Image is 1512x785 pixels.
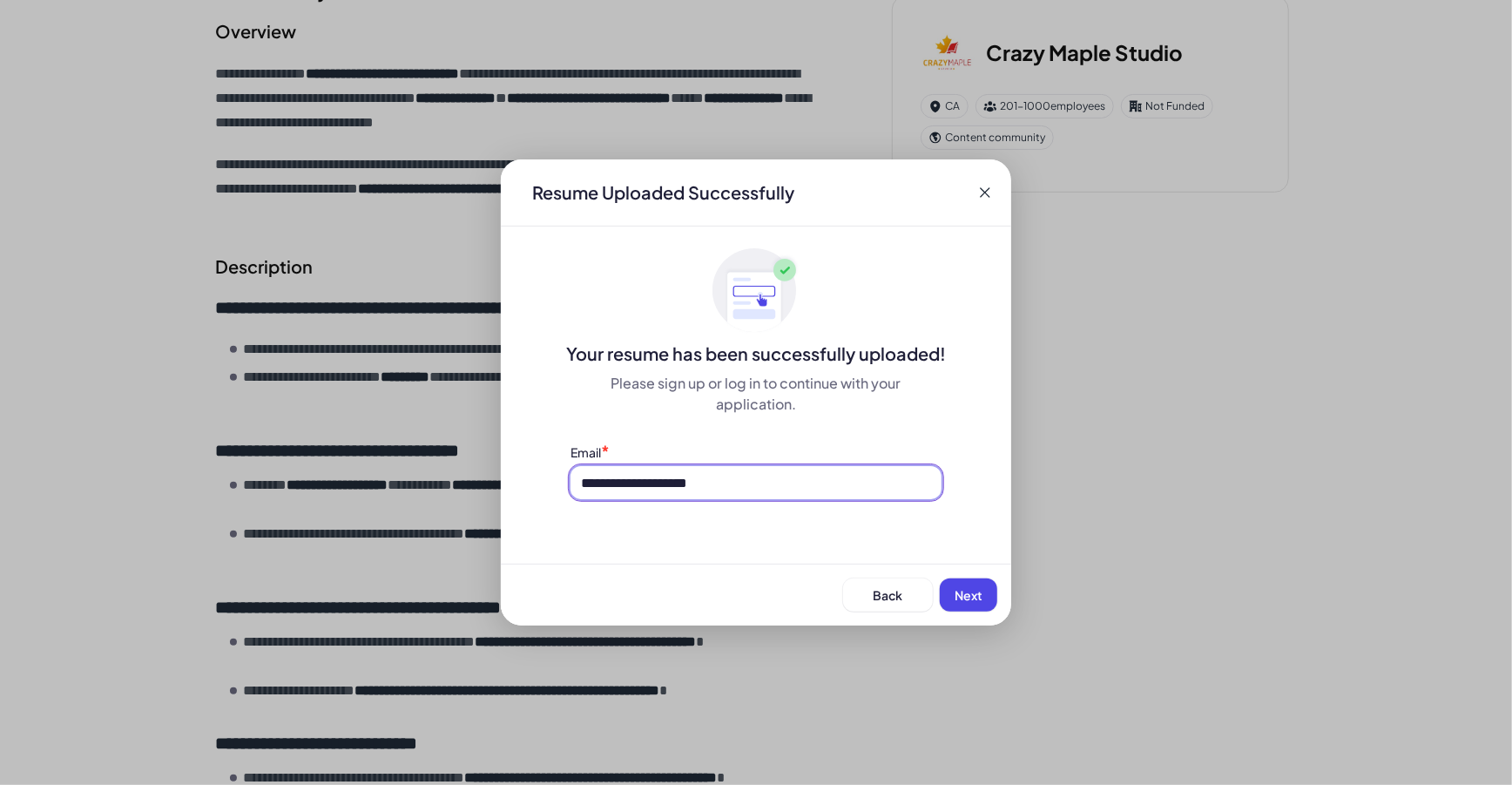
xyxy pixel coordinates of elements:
[874,587,903,603] span: Back
[940,579,997,612] button: Next
[518,180,808,205] div: Resume Uploaded Successfully
[570,444,601,460] label: Email
[712,247,800,335] img: ApplyedMaskGroup3.svg
[955,587,982,603] span: Next
[570,373,942,415] div: Please sign up or log in to continue with your application.
[501,342,1011,366] div: Your resume has been successfully uploaded!
[843,579,933,612] button: Back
